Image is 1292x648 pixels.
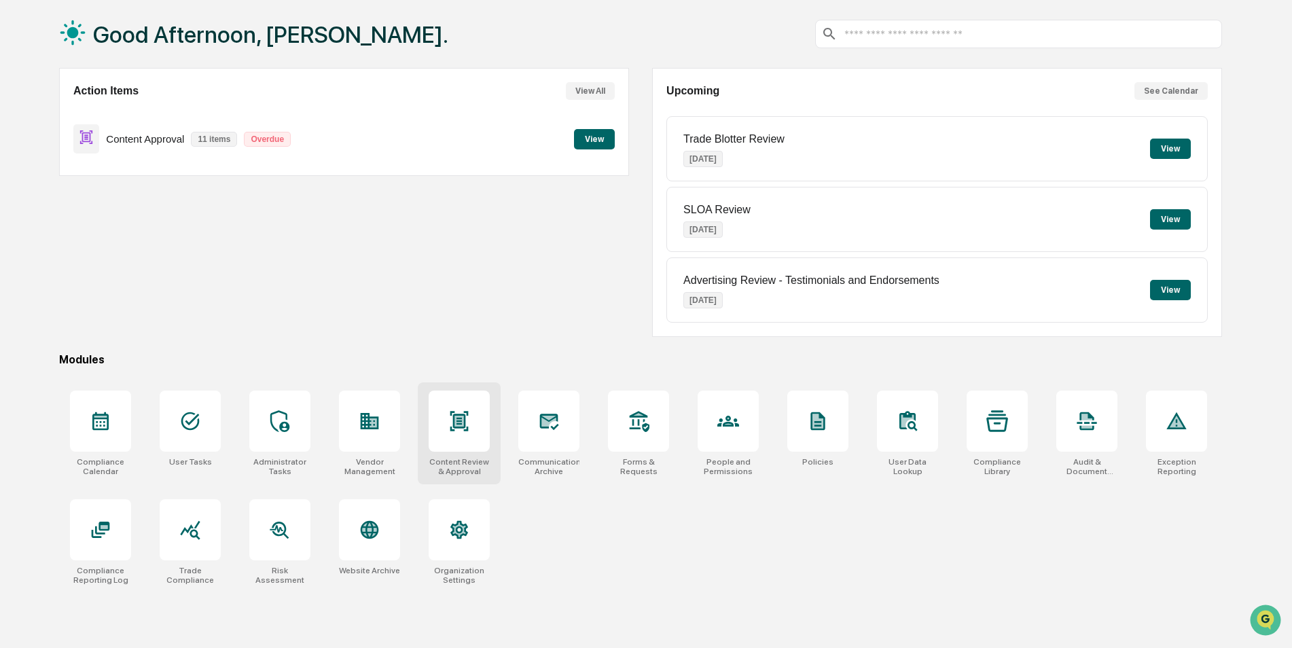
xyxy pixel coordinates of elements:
[683,151,723,167] p: [DATE]
[518,457,579,476] div: Communications Archive
[27,171,88,185] span: Preclearance
[339,566,400,575] div: Website Archive
[574,132,615,145] a: View
[231,108,247,124] button: Start new chat
[967,457,1028,476] div: Compliance Library
[35,62,224,76] input: Clear
[59,353,1222,366] div: Modules
[93,21,448,48] h1: Good Afternoon, [PERSON_NAME].
[96,230,164,240] a: Powered byPylon
[27,197,86,211] span: Data Lookup
[244,132,291,147] p: Overdue
[98,173,109,183] div: 🗄️
[70,566,131,585] div: Compliance Reporting Log
[8,192,91,216] a: 🔎Data Lookup
[112,171,168,185] span: Attestations
[14,104,38,128] img: 1746055101610-c473b297-6a78-478c-a979-82029cc54cd1
[14,198,24,209] div: 🔎
[574,129,615,149] button: View
[191,132,237,147] p: 11 items
[683,292,723,308] p: [DATE]
[14,29,247,50] p: How can we help?
[683,204,751,216] p: SLOA Review
[14,173,24,183] div: 🖐️
[566,82,615,100] button: View All
[698,457,759,476] div: People and Permissions
[46,104,223,118] div: Start new chat
[249,566,310,585] div: Risk Assessment
[683,221,723,238] p: [DATE]
[1249,603,1285,640] iframe: Open customer support
[70,457,131,476] div: Compliance Calendar
[877,457,938,476] div: User Data Lookup
[160,566,221,585] div: Trade Compliance
[1146,457,1207,476] div: Exception Reporting
[249,457,310,476] div: Administrator Tasks
[1134,82,1208,100] button: See Calendar
[802,457,833,467] div: Policies
[93,166,174,190] a: 🗄️Attestations
[106,133,184,145] p: Content Approval
[683,133,785,145] p: Trade Blotter Review
[683,274,939,287] p: Advertising Review - Testimonials and Endorsements
[429,457,490,476] div: Content Review & Approval
[135,230,164,240] span: Pylon
[666,85,719,97] h2: Upcoming
[1150,280,1191,300] button: View
[8,166,93,190] a: 🖐️Preclearance
[339,457,400,476] div: Vendor Management
[1056,457,1117,476] div: Audit & Document Logs
[46,118,172,128] div: We're available if you need us!
[169,457,212,467] div: User Tasks
[1150,209,1191,230] button: View
[73,85,139,97] h2: Action Items
[1150,139,1191,159] button: View
[608,457,669,476] div: Forms & Requests
[429,566,490,585] div: Organization Settings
